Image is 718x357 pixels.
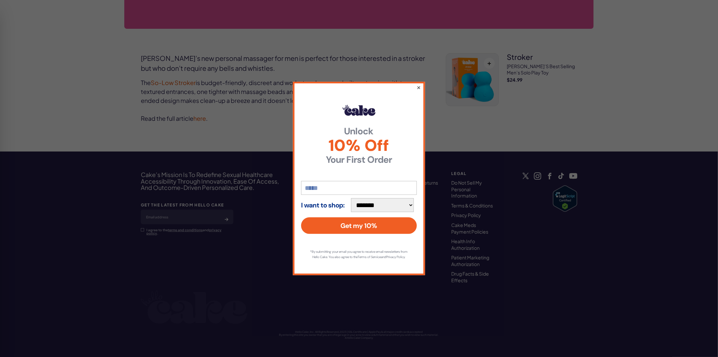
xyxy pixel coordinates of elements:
strong: I want to shop: [301,201,345,209]
span: 10% Off [301,138,417,154]
button: × [417,83,421,91]
button: Get my 10% [301,217,417,234]
a: Terms of Service [358,255,381,259]
img: Hello Cake [342,105,376,115]
strong: Your First Order [301,155,417,164]
p: *By submitting your email you agree to receive email newsletters from Hello Cake. You also agree ... [308,249,410,260]
strong: Unlock [301,127,417,136]
a: Privacy Policy [386,255,405,259]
